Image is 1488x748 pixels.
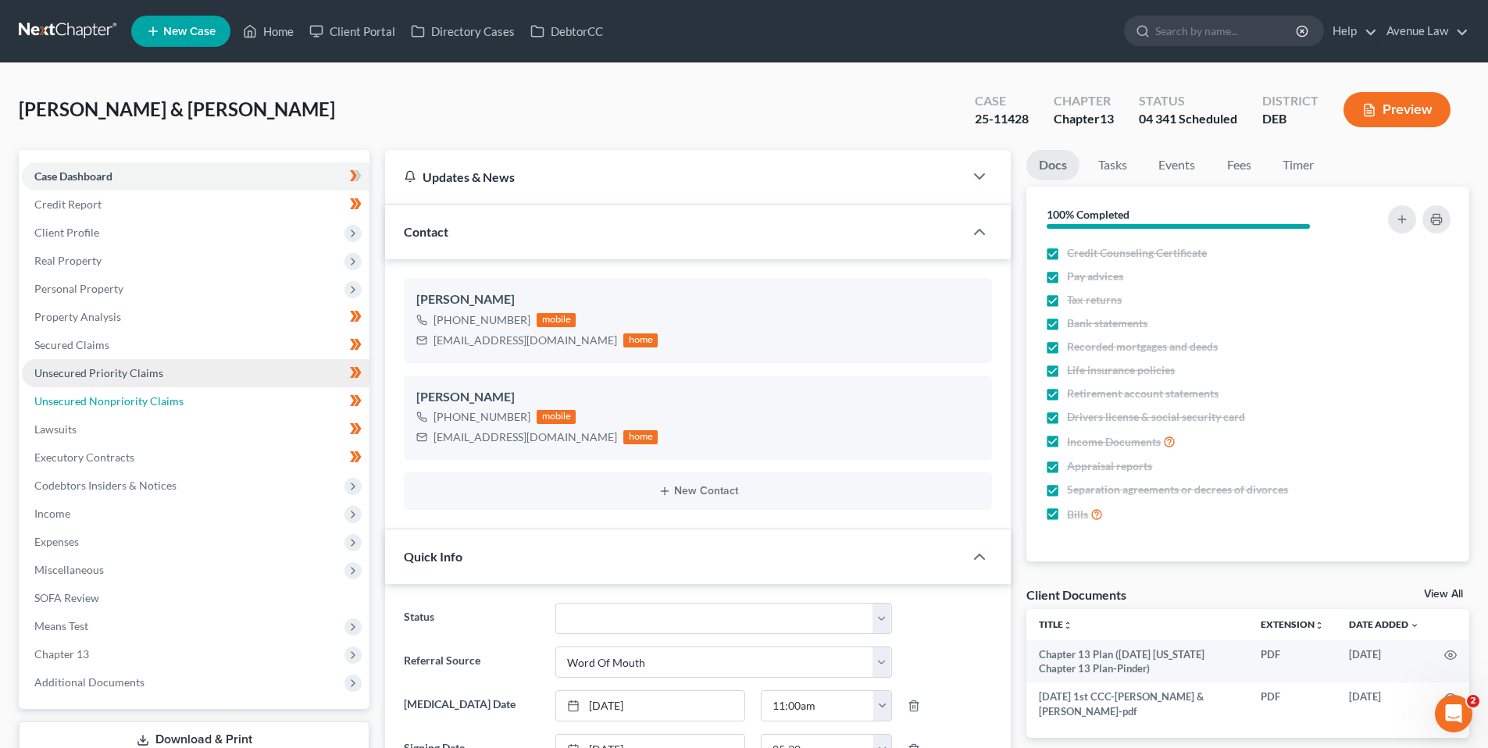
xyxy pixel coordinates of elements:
[1026,640,1248,683] td: Chapter 13 Plan ([DATE] [US_STATE] Chapter 13 Plan-Pinder)
[34,282,123,295] span: Personal Property
[34,619,88,632] span: Means Test
[975,92,1029,110] div: Case
[34,310,121,323] span: Property Analysis
[537,313,576,327] div: mobile
[1262,92,1319,110] div: District
[22,415,369,443] a: Lawsuits
[22,191,369,219] a: Credit Report
[1248,682,1336,725] td: PDF
[975,110,1029,128] div: 25-11428
[1315,621,1324,630] i: unfold_more
[1067,292,1122,308] span: Tax returns
[416,485,980,497] button: New Contact
[1067,339,1218,354] span: Recorded mortgages and deeds
[1067,409,1245,425] span: Drivers license & social security card
[22,162,369,191] a: Case Dashboard
[396,690,547,721] label: [MEDICAL_DATA] Date
[1155,16,1298,45] input: Search by name...
[1139,92,1237,110] div: Status
[1379,17,1468,45] a: Avenue Law
[22,331,369,359] a: Secured Claims
[22,443,369,472] a: Executory Contracts
[34,169,112,183] span: Case Dashboard
[1054,110,1114,128] div: Chapter
[34,479,177,492] span: Codebtors Insiders & Notices
[34,254,102,267] span: Real Property
[1067,482,1288,497] span: Separation agreements or decrees of divorces
[22,359,369,387] a: Unsecured Priority Claims
[1067,362,1175,378] span: Life insurance policies
[1336,640,1432,683] td: [DATE]
[416,290,980,309] div: [PERSON_NAME]
[1067,458,1152,474] span: Appraisal reports
[1067,315,1147,331] span: Bank statements
[34,451,134,464] span: Executory Contracts
[1336,682,1432,725] td: [DATE]
[34,198,102,211] span: Credit Report
[434,312,530,328] div: [PHONE_NUMBER]
[404,169,945,185] div: Updates & News
[1139,110,1237,128] div: 04 341 Scheduled
[1261,618,1324,630] a: Extensionunfold_more
[396,603,547,634] label: Status
[34,535,79,548] span: Expenses
[1325,17,1377,45] a: Help
[1270,150,1326,180] a: Timer
[34,507,70,520] span: Income
[22,303,369,331] a: Property Analysis
[1067,507,1088,522] span: Bills
[1262,110,1319,128] div: DEB
[22,387,369,415] a: Unsecured Nonpriority Claims
[1067,245,1207,261] span: Credit Counseling Certificate
[404,549,462,564] span: Quick Info
[623,333,658,347] div: home
[1026,150,1079,180] a: Docs
[302,17,403,45] a: Client Portal
[434,429,617,445] div: [EMAIL_ADDRESS][DOMAIN_NAME]
[1100,111,1114,126] span: 13
[1146,150,1208,180] a: Events
[537,410,576,424] div: mobile
[1067,386,1219,401] span: Retirement account statements
[434,409,530,425] div: [PHONE_NUMBER]
[1063,621,1072,630] i: unfold_more
[1435,695,1472,732] iframe: Intercom live chat
[1054,92,1114,110] div: Chapter
[1039,618,1072,630] a: Titleunfold_more
[403,17,523,45] a: Directory Cases
[34,422,77,436] span: Lawsuits
[34,563,104,576] span: Miscellaneous
[1026,586,1126,603] div: Client Documents
[1067,269,1123,284] span: Pay advices
[34,226,99,239] span: Client Profile
[1467,695,1479,707] span: 2
[1343,92,1451,127] button: Preview
[523,17,611,45] a: DebtorCC
[19,98,335,120] span: [PERSON_NAME] & [PERSON_NAME]
[1349,618,1419,630] a: Date Added expand_more
[34,647,89,661] span: Chapter 13
[163,26,216,37] span: New Case
[434,333,617,348] div: [EMAIL_ADDRESS][DOMAIN_NAME]
[1086,150,1140,180] a: Tasks
[396,646,547,678] label: Referral Source
[1424,589,1463,600] a: View All
[556,691,744,721] a: [DATE]
[404,224,448,239] span: Contact
[623,430,658,444] div: home
[1410,621,1419,630] i: expand_more
[34,366,163,379] span: Unsecured Priority Claims
[416,388,980,407] div: [PERSON_NAME]
[1214,150,1264,180] a: Fees
[1047,208,1129,221] strong: 100% Completed
[1026,682,1248,725] td: [DATE] 1st CCC-[PERSON_NAME] & [PERSON_NAME]-pdf
[34,338,109,351] span: Secured Claims
[1248,640,1336,683] td: PDF
[34,675,145,689] span: Additional Documents
[235,17,302,45] a: Home
[34,591,99,604] span: SOFA Review
[762,691,874,721] input: -- : --
[1067,434,1161,450] span: Income Documents
[22,584,369,612] a: SOFA Review
[34,394,184,408] span: Unsecured Nonpriority Claims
